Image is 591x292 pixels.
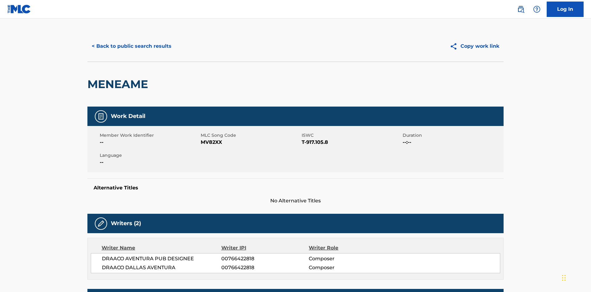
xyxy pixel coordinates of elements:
iframe: Chat Widget [560,262,591,292]
span: No Alternative Titles [87,197,504,205]
div: Writer IPI [221,244,309,252]
span: 00766422818 [221,264,309,271]
img: MLC Logo [7,5,31,14]
div: Drag [562,269,566,287]
h5: Writers (2) [111,220,141,227]
span: Language [100,152,199,159]
span: -- [100,159,199,166]
span: MV82XX [201,139,300,146]
span: Composer [309,255,388,262]
span: ISWC [302,132,401,139]
a: Log In [547,2,584,17]
img: help [533,6,541,13]
span: --:-- [403,139,502,146]
img: search [517,6,525,13]
span: T-917.105.8 [302,139,401,146]
span: Composer [309,264,388,271]
div: Writer Role [309,244,388,252]
span: Member Work Identifier [100,132,199,139]
h2: MENEAME [87,77,151,91]
span: -- [100,139,199,146]
button: < Back to public search results [87,39,176,54]
span: MLC Song Code [201,132,300,139]
img: Work Detail [97,113,105,120]
div: Help [531,3,543,15]
a: Public Search [515,3,527,15]
span: DRAACO DALLAS AVENTURA [102,264,221,271]
h5: Work Detail [111,113,145,120]
span: DRAACO AVENTURA PUB DESIGNEE [102,255,221,262]
div: Writer Name [102,244,221,252]
img: Writers [97,220,105,227]
h5: Alternative Titles [94,185,497,191]
img: Copy work link [450,43,460,50]
span: 00766422818 [221,255,309,262]
button: Copy work link [445,39,504,54]
span: Duration [403,132,502,139]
